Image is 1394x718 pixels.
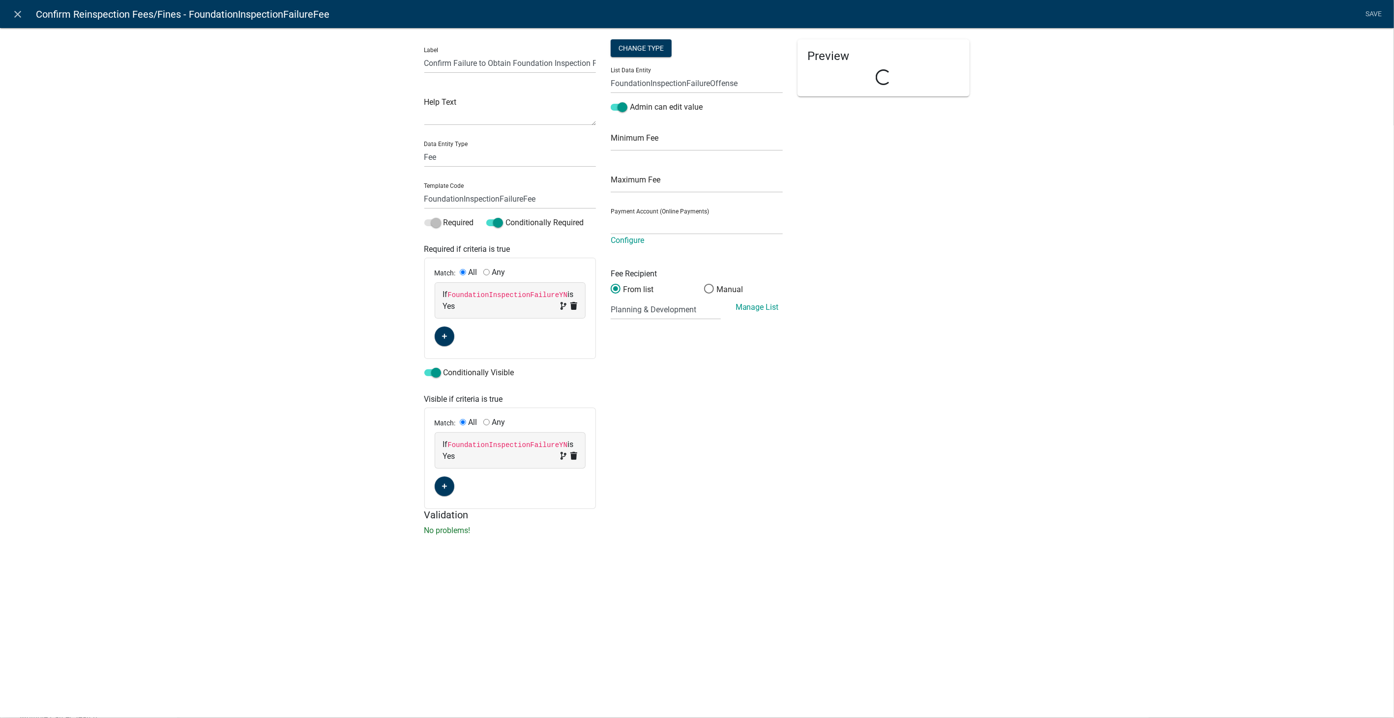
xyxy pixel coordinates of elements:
label: Any [492,419,505,426]
span: Yes [443,451,455,461]
span: Match: [435,269,460,277]
label: From list [611,284,653,296]
p: No problems! [424,525,970,537]
h6: Visible if criteria is true [424,394,581,404]
label: Any [492,269,505,276]
code: FoundationInspectionFailureYN [448,441,568,449]
span: Yes [443,301,455,311]
a: Configure [611,236,644,245]
div: If is [443,289,578,312]
label: All [469,419,477,426]
span: Match: [435,419,460,427]
h5: Preview [807,49,960,63]
label: Manual [704,284,743,296]
label: Admin can edit value [611,101,703,113]
span: Confirm Reinspection Fees/Fines - FoundationInspectionFailureFee [36,4,329,24]
div: Change Type [611,39,672,57]
a: Manage List [736,302,779,312]
div: Fee Recipient [603,268,790,280]
label: Conditionally Visible [424,367,514,379]
label: Conditionally Required [486,217,584,229]
h6: Required if criteria is true [424,244,581,254]
h5: Validation [424,509,970,521]
code: FoundationInspectionFailureYN [448,291,568,299]
label: Required [424,217,474,229]
label: All [469,269,477,276]
i: close [12,8,24,20]
div: If is [443,439,578,462]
